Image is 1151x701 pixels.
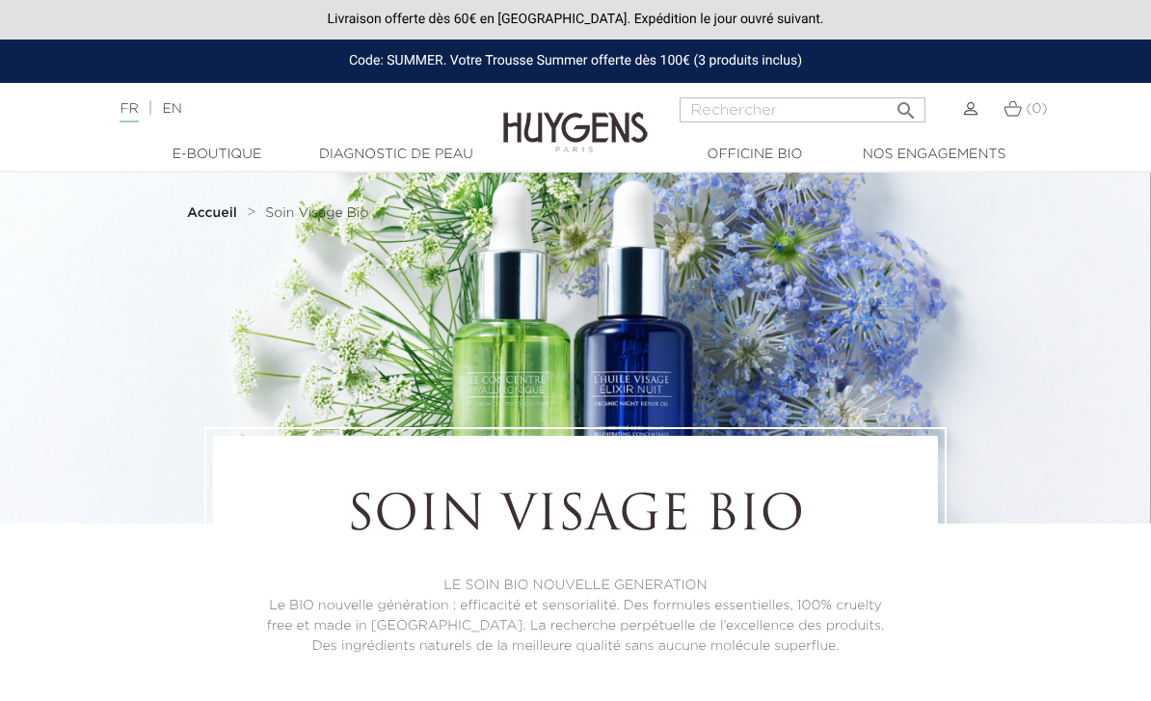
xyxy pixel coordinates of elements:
img: Huygens [503,81,648,155]
button:  [889,92,923,118]
p: Le BIO nouvelle génération : efficacité et sensorialité. Des formules essentielles, 100% cruelty ... [266,596,885,657]
a: Soin Visage Bio [265,205,368,221]
strong: Accueil [187,206,237,220]
h1: Soin Visage Bio [266,489,885,547]
a: Accueil [187,205,241,221]
span: (0) [1026,102,1047,116]
a: EN [162,102,181,116]
a: E-Boutique [127,145,307,165]
i:  [895,94,918,117]
a: Officine Bio [665,145,844,165]
a: FR [120,102,138,122]
div: | [110,97,465,121]
a: Nos engagements [844,145,1024,165]
span: Soin Visage Bio [265,206,368,220]
a: Diagnostic de peau [307,145,486,165]
p: LE SOIN BIO NOUVELLE GENERATION [266,576,885,596]
input: Rechercher [680,97,925,122]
